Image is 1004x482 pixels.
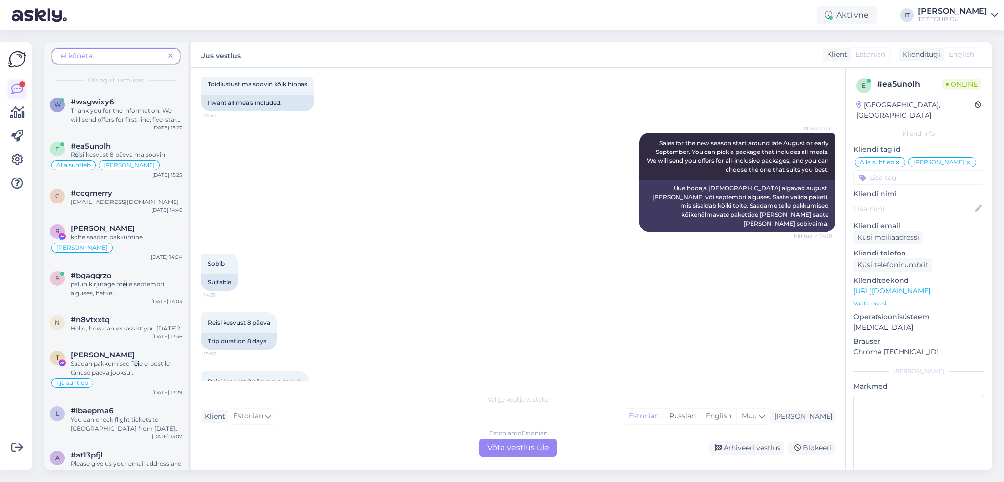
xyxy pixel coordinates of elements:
[918,15,987,23] div: TEZ TOUR OÜ
[860,159,894,165] span: Alla suhtleb
[204,291,241,299] span: 14:51
[54,101,61,108] span: w
[233,411,263,422] span: Estonian
[770,411,832,422] div: [PERSON_NAME]
[80,151,165,158] span: si kesvust 8 päeva ma soovin
[71,325,180,332] span: Hello, how can we assist you [DATE]?
[201,274,238,291] div: Suitable
[55,454,60,461] span: a
[55,192,60,200] span: c
[152,124,182,131] div: [DATE] 15:27
[71,406,113,415] span: #lbaepma6
[71,315,110,324] span: #n8vtxxtq
[913,159,965,165] span: [PERSON_NAME]
[709,441,784,455] div: Arhiveeri vestlus
[742,411,757,420] span: Muu
[853,248,984,258] p: Kliendi telefon
[88,76,145,85] span: Otsingu tulemused
[208,378,302,385] span: Reisi kesvust 8 päeva ma soovin
[853,221,984,231] p: Kliendi email
[55,319,60,326] span: n
[204,350,241,357] span: 15:05
[942,79,981,90] span: Online
[853,170,984,185] input: Lisa tag
[208,319,270,326] span: Reisi kesvust 8 päeva
[853,276,984,286] p: Klienditeekond
[55,228,60,235] span: R
[71,98,114,106] span: #wsgwixy6
[201,395,835,404] div: Valige keel ja vastake
[624,409,664,424] div: Estonian
[151,298,182,305] div: [DATE] 14:03
[208,260,225,267] span: Sobib
[71,224,135,233] span: Ruslana Loode
[853,336,984,347] p: Brauser
[200,48,241,61] label: Uus vestlus
[854,203,973,214] input: Lisa nimi
[61,51,92,60] span: ei kõneta
[71,151,75,158] span: R
[853,312,984,322] p: Operatsioonisüsteem
[918,7,987,15] div: [PERSON_NAME]
[71,451,102,459] span: #at13pfjl
[201,95,314,111] div: I want all meals included.
[479,439,557,457] div: Võta vestlus üle
[151,206,182,214] div: [DATE] 14:46
[853,299,984,308] p: Vaata edasi ...
[201,411,225,422] div: Klient
[796,125,832,132] span: AI Assistent
[788,441,835,455] div: Blokeeri
[823,50,847,60] div: Klient
[853,129,984,138] div: Kliendi info
[856,100,975,121] div: [GEOGRAPHIC_DATA], [GEOGRAPHIC_DATA]
[817,6,877,24] div: Aktiivne
[489,429,548,438] div: Estonian to Estonian
[853,367,984,376] div: [PERSON_NAME]
[103,162,155,168] span: [PERSON_NAME]
[853,347,984,357] p: Chrome [TECHNICAL_ID]
[134,360,139,367] mark: ei
[71,280,123,288] span: palun kirjutage m
[918,7,998,23] a: [PERSON_NAME]TEZ TOUR OÜ
[853,258,932,272] div: Küsi telefoninumbrit
[900,8,914,22] div: IT
[152,433,182,440] div: [DATE] 13:07
[639,180,835,232] div: Uue hooaja [DEMOGRAPHIC_DATA] algavad augusti [PERSON_NAME] või septembri alguses. Saate valida p...
[71,271,112,280] span: #bqaqgrzo
[56,245,108,251] span: [PERSON_NAME]
[664,409,701,424] div: Russian
[71,416,179,476] span: You can check flight tickets to [GEOGRAPHIC_DATA] from [DATE] to [DATE] by visiting our real-time...
[75,151,80,158] mark: ei
[71,360,134,367] span: Saadan pakkumised T
[208,80,307,88] span: Toidlustust ma soovin kõik hinnas
[855,50,885,60] span: Estonian
[71,351,135,359] span: Terje Ilves
[899,50,940,60] div: Klienditugi
[201,333,277,350] div: Trip duration 8 days
[71,107,182,167] span: Thank you for the information. We will send offers for first-line, five-star, all-inclusive hotel...
[877,78,942,90] div: # ea5unolh
[8,50,26,69] img: Askly Logo
[152,171,182,178] div: [DATE] 15:25
[56,380,88,386] span: Ilja suhtleb
[71,189,112,198] span: #ccqmerry
[647,139,830,173] span: Sales for the new season start around late August or early September. You can pick a package that...
[152,333,182,340] div: [DATE] 13:36
[55,275,60,282] span: b
[71,233,143,241] span: kohe saadan pakkumine
[853,231,923,244] div: Küsi meiliaadressi
[56,354,59,361] span: T
[152,389,182,396] div: [DATE] 13:29
[151,254,182,261] div: [DATE] 14:04
[71,142,111,151] span: #ea5unolh
[204,112,241,119] span: 14:50
[853,189,984,199] p: Kliendi nimi
[853,322,984,332] p: [MEDICAL_DATA]
[853,286,930,295] a: [URL][DOMAIN_NAME]
[56,162,91,168] span: Alla suhtleb
[71,280,164,305] span: le septembri alguses, hetkel veel
[949,50,974,60] span: English
[56,410,59,417] span: l
[701,409,736,424] div: English
[55,145,59,152] span: e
